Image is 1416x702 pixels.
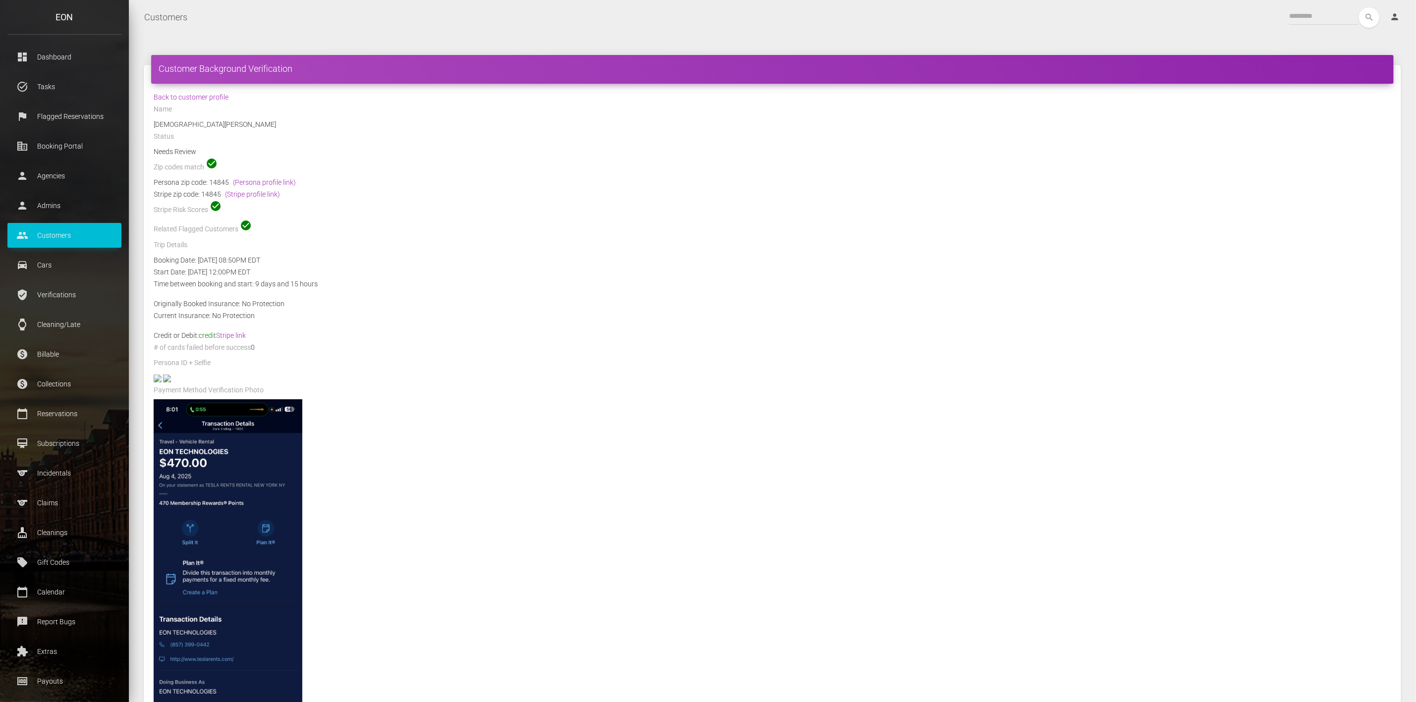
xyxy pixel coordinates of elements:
[15,466,114,481] p: Incidentals
[15,109,114,124] p: Flagged Reservations
[144,5,187,30] a: Customers
[15,406,114,421] p: Reservations
[7,490,121,515] a: sports Claims
[146,341,1399,357] div: 0
[154,162,204,172] label: Zip codes match
[7,669,121,694] a: money Payouts
[15,139,114,154] p: Booking Portal
[15,258,114,272] p: Cars
[7,282,121,307] a: verified_user Verifications
[154,343,251,353] label: # of cards failed before success
[15,168,114,183] p: Agencies
[146,146,1399,158] div: Needs Review
[154,188,1391,200] div: Stripe zip code: 14845
[15,50,114,64] p: Dashboard
[206,158,218,169] span: check_circle
[7,312,121,337] a: watch Cleaning/Late
[7,401,121,426] a: calendar_today Reservations
[7,45,121,69] a: dashboard Dashboard
[210,200,222,212] span: check_circle
[7,193,121,218] a: person Admins
[15,674,114,689] p: Payouts
[15,436,114,451] p: Subscriptions
[199,331,246,339] span: credit
[154,205,208,215] label: Stripe Risk Scores
[15,228,114,243] p: Customers
[154,385,264,395] label: Payment Method Verification Photo
[15,317,114,332] p: Cleaning/Late
[240,219,252,231] span: check_circle
[7,580,121,604] a: calendar_today Calendar
[146,254,1399,266] div: Booking Date: [DATE] 08:50PM EDT
[146,298,1399,310] div: Originally Booked Insurance: No Protection
[154,105,172,114] label: Name
[1390,12,1400,22] i: person
[146,266,1399,278] div: Start Date: [DATE] 12:00PM EDT
[15,347,114,362] p: Billable
[233,178,296,186] a: (Persona profile link)
[154,240,187,250] label: Trip Details
[7,253,121,277] a: drive_eta Cars
[7,520,121,545] a: cleaning_services Cleanings
[163,375,171,382] img: ded042-legacy-shared-us-central1%2Fselfiefile%2Fimage%2F933111072%2Fshrine_processed%2Fa6a07e1f4c...
[225,190,280,198] a: (Stripe profile link)
[7,223,121,248] a: people Customers
[146,329,1399,341] div: Credit or Debit:
[15,614,114,629] p: Report Bugs
[154,375,162,382] img: negative-dl-front-photo.jpg
[154,358,211,368] label: Persona ID + Selfie
[7,163,121,188] a: person Agencies
[15,525,114,540] p: Cleanings
[7,104,121,129] a: flag Flagged Reservations
[7,639,121,664] a: extension Extras
[15,644,114,659] p: Extras
[1382,7,1409,27] a: person
[15,79,114,94] p: Tasks
[146,118,1399,130] div: [DEMOGRAPHIC_DATA][PERSON_NAME]
[146,310,1399,322] div: Current Insurance: No Protection
[7,342,121,367] a: paid Billable
[216,331,246,339] a: Stripe link
[15,287,114,302] p: Verifications
[7,550,121,575] a: local_offer Gift Codes
[15,198,114,213] p: Admins
[7,609,121,634] a: feedback Report Bugs
[15,377,114,391] p: Collections
[15,585,114,599] p: Calendar
[7,372,121,396] a: paid Collections
[154,176,1391,188] div: Persona zip code: 14845
[159,62,1386,75] h4: Customer Background Verification
[7,134,121,159] a: corporate_fare Booking Portal
[154,132,174,142] label: Status
[1359,7,1379,28] button: search
[15,495,114,510] p: Claims
[154,224,238,234] label: Related Flagged Customers
[154,93,228,101] a: Back to customer profile
[7,431,121,456] a: card_membership Subscriptions
[7,461,121,486] a: sports Incidentals
[15,555,114,570] p: Gift Codes
[7,74,121,99] a: task_alt Tasks
[146,278,1399,290] div: Time between booking and start: 9 days and 15 hours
